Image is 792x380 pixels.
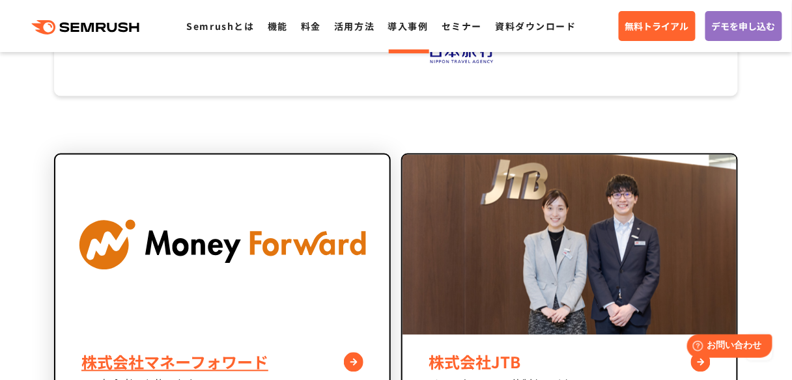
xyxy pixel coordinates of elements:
[712,19,776,33] span: デモを申し込む
[495,20,576,33] a: 資料ダウンロード
[442,20,482,33] a: セミナー
[55,155,389,335] img: component
[676,329,778,366] iframe: Help widget launcher
[334,20,375,33] a: 活用方法
[268,20,288,33] a: 機能
[301,20,321,33] a: 料金
[388,20,429,33] a: 導入事例
[619,11,696,41] a: 無料トライアル
[705,11,782,41] a: デモを申し込む
[403,155,737,335] img: JTB
[186,20,254,33] a: Semrushとは
[81,351,363,374] div: 株式会社マネーフォワード
[625,19,689,33] span: 無料トライアル
[429,351,711,374] div: 株式会社JTB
